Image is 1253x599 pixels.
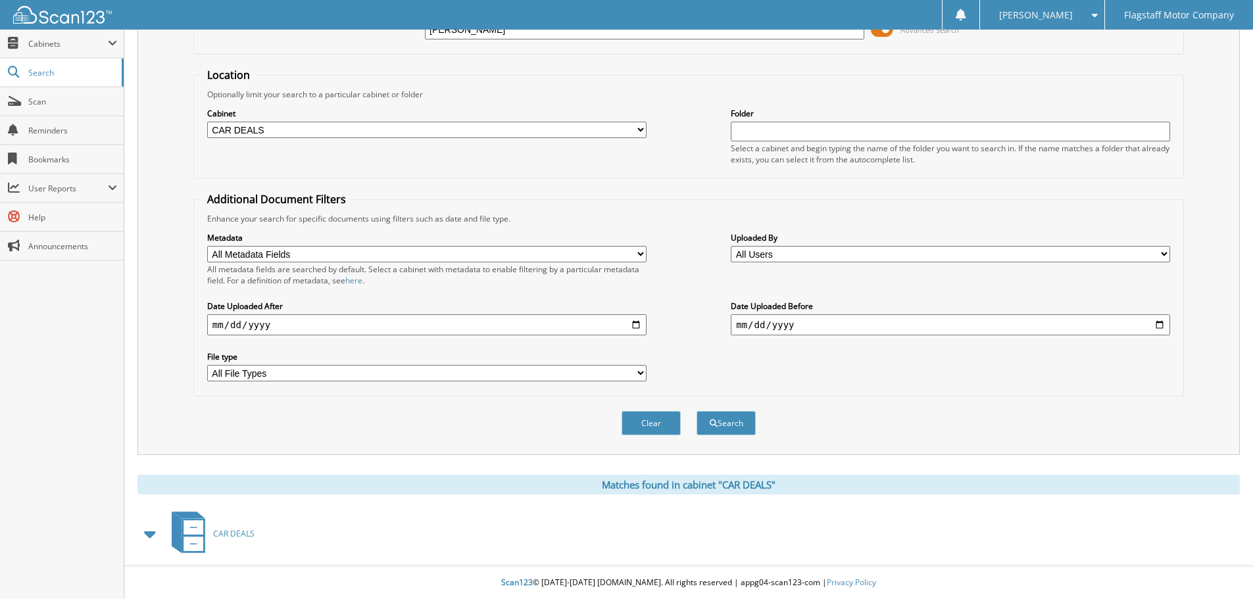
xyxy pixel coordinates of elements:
[201,213,1177,224] div: Enhance your search for specific documents using filters such as date and file type.
[731,314,1170,335] input: end
[345,275,362,286] a: here
[28,125,117,136] span: Reminders
[28,96,117,107] span: Scan
[137,475,1240,494] div: Matches found in cabinet "CAR DEALS"
[28,241,117,252] span: Announcements
[731,143,1170,165] div: Select a cabinet and begin typing the name of the folder you want to search in. If the name match...
[28,212,117,223] span: Help
[207,300,647,312] label: Date Uploaded After
[124,567,1253,599] div: © [DATE]-[DATE] [DOMAIN_NAME]. All rights reserved | appg04-scan123-com |
[13,6,112,24] img: scan123-logo-white.svg
[164,508,255,560] a: CAR DEALS
[207,232,647,243] label: Metadata
[207,264,647,286] div: All metadata fields are searched by default. Select a cabinet with metadata to enable filtering b...
[201,89,1177,100] div: Optionally limit your search to a particular cabinet or folder
[28,183,108,194] span: User Reports
[213,528,255,539] span: CAR DEALS
[207,108,647,119] label: Cabinet
[201,68,257,82] legend: Location
[501,577,533,588] span: Scan123
[28,38,108,49] span: Cabinets
[731,232,1170,243] label: Uploaded By
[201,192,353,206] legend: Additional Document Filters
[827,577,876,588] a: Privacy Policy
[622,411,681,435] button: Clear
[28,154,117,165] span: Bookmarks
[207,351,647,362] label: File type
[999,11,1073,19] span: [PERSON_NAME]
[1187,536,1253,599] iframe: Chat Widget
[900,25,959,35] span: Advanced Search
[731,300,1170,312] label: Date Uploaded Before
[1124,11,1234,19] span: Flagstaff Motor Company
[697,411,756,435] button: Search
[28,67,115,78] span: Search
[207,314,647,335] input: start
[731,108,1170,119] label: Folder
